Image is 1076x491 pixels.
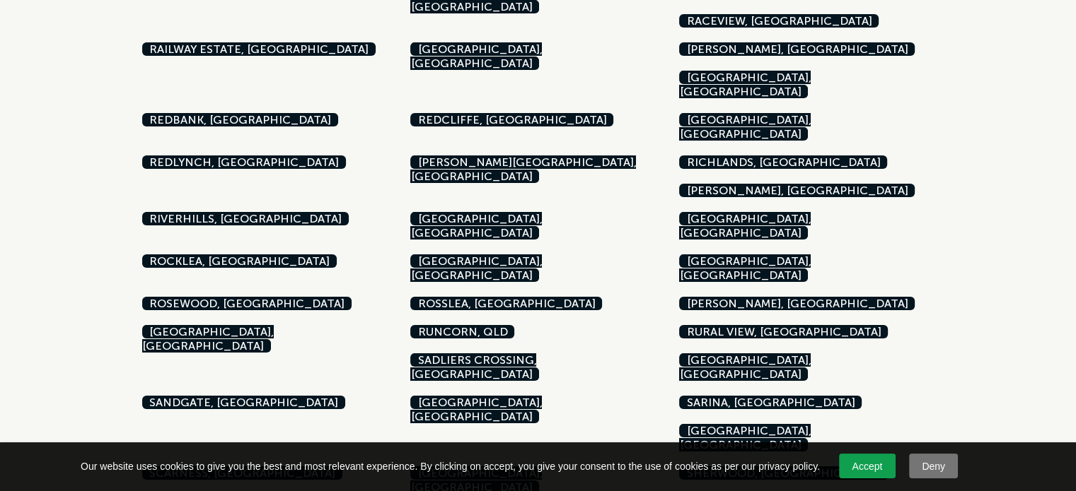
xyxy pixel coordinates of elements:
[410,325,514,338] a: Runcorn, QLD
[142,396,345,409] a: Sandgate, [GEOGRAPHIC_DATA]
[679,325,888,338] a: Rural View, [GEOGRAPHIC_DATA]
[410,297,602,310] a: Rosslea, [GEOGRAPHIC_DATA]
[839,454,896,478] a: Accept
[410,113,613,126] a: Redcliffe, [GEOGRAPHIC_DATA]
[81,459,820,473] span: Our website uses cookies to give you the best and most relevant experience. By clicking on accept...
[410,42,542,70] a: [GEOGRAPHIC_DATA], [GEOGRAPHIC_DATA]
[142,113,338,126] a: Redbank, [GEOGRAPHIC_DATA]
[410,212,542,239] a: [GEOGRAPHIC_DATA], [GEOGRAPHIC_DATA]
[142,297,352,310] a: Rosewood, [GEOGRAPHIC_DATA]
[410,254,542,282] a: [GEOGRAPHIC_DATA], [GEOGRAPHIC_DATA]
[679,42,915,56] a: [PERSON_NAME], [GEOGRAPHIC_DATA]
[679,254,811,282] a: [GEOGRAPHIC_DATA], [GEOGRAPHIC_DATA]
[142,155,346,169] a: Redlynch, [GEOGRAPHIC_DATA]
[410,353,539,381] a: Sadliers Crossing, [GEOGRAPHIC_DATA]
[142,325,274,353] a: [GEOGRAPHIC_DATA], [GEOGRAPHIC_DATA]
[410,396,542,423] a: [GEOGRAPHIC_DATA], [GEOGRAPHIC_DATA]
[410,155,636,183] a: [PERSON_NAME][GEOGRAPHIC_DATA], [GEOGRAPHIC_DATA]
[679,396,862,409] a: Sarina, [GEOGRAPHIC_DATA]
[679,184,915,197] a: [PERSON_NAME], [GEOGRAPHIC_DATA]
[142,42,376,56] a: Railway Estate, [GEOGRAPHIC_DATA]
[679,212,811,239] a: [GEOGRAPHIC_DATA], [GEOGRAPHIC_DATA]
[679,113,811,141] a: [GEOGRAPHIC_DATA], [GEOGRAPHIC_DATA]
[679,14,879,28] a: Raceview, [GEOGRAPHIC_DATA]
[142,254,337,268] a: Rocklea, [GEOGRAPHIC_DATA]
[142,212,349,225] a: Riverhills, [GEOGRAPHIC_DATA]
[909,454,959,478] a: Deny
[679,353,811,381] a: [GEOGRAPHIC_DATA], [GEOGRAPHIC_DATA]
[679,155,887,169] a: Richlands, [GEOGRAPHIC_DATA]
[679,297,915,310] a: [PERSON_NAME], [GEOGRAPHIC_DATA]
[679,424,811,451] a: [GEOGRAPHIC_DATA], [GEOGRAPHIC_DATA]
[679,71,811,98] a: [GEOGRAPHIC_DATA], [GEOGRAPHIC_DATA]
